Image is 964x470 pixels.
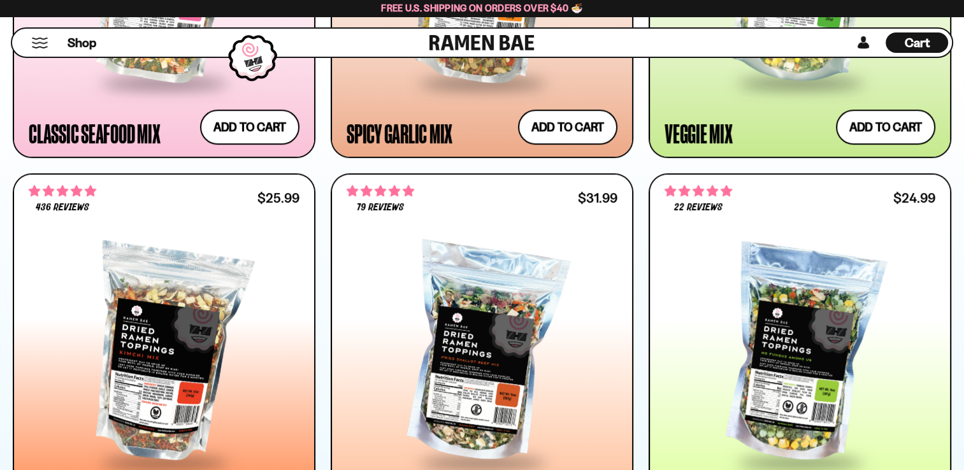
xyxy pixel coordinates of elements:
div: $25.99 [257,192,299,204]
button: Add to cart [200,110,299,145]
span: 79 reviews [357,203,404,213]
button: Mobile Menu Trigger [31,38,48,48]
span: 4.76 stars [29,183,96,199]
div: $31.99 [578,192,617,204]
span: Free U.S. Shipping on Orders over $40 🍜 [381,2,583,14]
span: 436 reviews [36,203,89,213]
span: Cart [905,35,930,50]
span: 4.82 stars [347,183,414,199]
div: Veggie Mix [665,122,733,145]
span: 4.82 stars [665,183,732,199]
div: Spicy Garlic Mix [347,122,452,145]
div: Classic Seafood Mix [29,122,160,145]
div: $24.99 [893,192,935,204]
button: Add to cart [836,110,935,145]
a: Shop [68,32,96,53]
button: Add to cart [518,110,617,145]
span: Shop [68,34,96,52]
span: 22 reviews [674,203,723,213]
div: Cart [886,29,948,57]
